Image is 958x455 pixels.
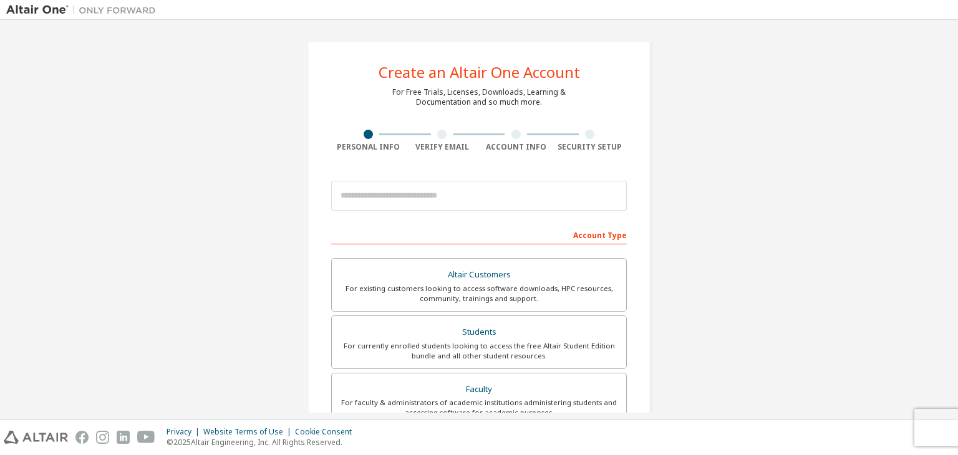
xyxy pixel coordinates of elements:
[167,437,359,448] p: © 2025 Altair Engineering, Inc. All Rights Reserved.
[96,431,109,444] img: instagram.svg
[339,323,619,341] div: Students
[295,427,359,437] div: Cookie Consent
[75,431,89,444] img: facebook.svg
[137,431,155,444] img: youtube.svg
[379,65,580,80] div: Create an Altair One Account
[339,284,619,304] div: For existing customers looking to access software downloads, HPC resources, community, trainings ...
[4,431,68,444] img: altair_logo.svg
[331,224,627,244] div: Account Type
[203,427,295,437] div: Website Terms of Use
[392,87,566,107] div: For Free Trials, Licenses, Downloads, Learning & Documentation and so much more.
[339,381,619,398] div: Faculty
[339,266,619,284] div: Altair Customers
[331,142,405,152] div: Personal Info
[6,4,162,16] img: Altair One
[405,142,480,152] div: Verify Email
[167,427,203,437] div: Privacy
[553,142,627,152] div: Security Setup
[117,431,130,444] img: linkedin.svg
[479,142,553,152] div: Account Info
[339,398,619,418] div: For faculty & administrators of academic institutions administering students and accessing softwa...
[339,341,619,361] div: For currently enrolled students looking to access the free Altair Student Edition bundle and all ...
